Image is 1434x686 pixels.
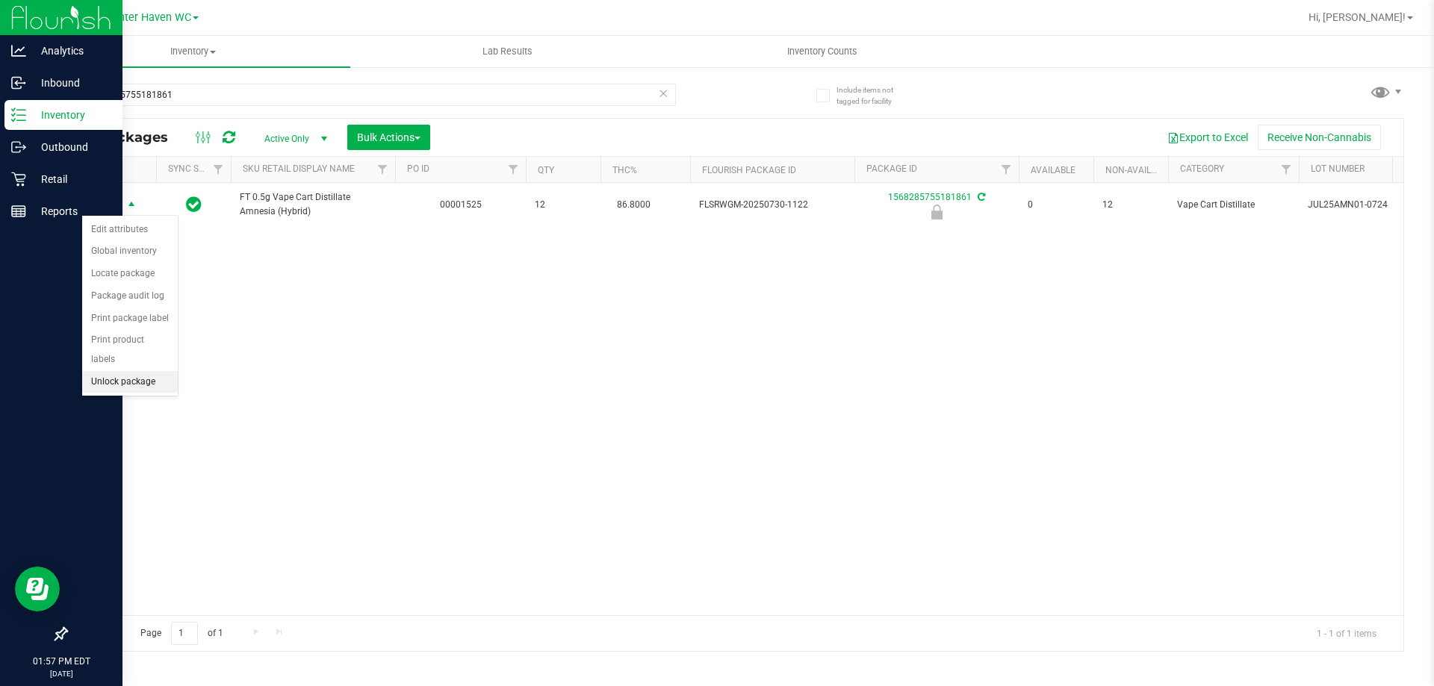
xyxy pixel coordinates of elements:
[1308,198,1402,212] span: JUL25AMN01-0724
[82,371,178,393] li: Unlock package
[11,140,26,155] inline-svg: Outbound
[612,165,637,175] a: THC%
[535,198,592,212] span: 12
[866,163,917,174] a: Package ID
[186,194,202,215] span: In Sync
[82,240,178,263] li: Global inventory
[1305,622,1388,644] span: 1 - 1 of 1 items
[78,129,183,146] span: All Packages
[15,567,60,611] iframe: Resource center
[128,622,235,645] span: Page of 1
[243,163,355,174] a: Sku Retail Display Name
[407,163,429,174] a: PO ID
[1386,157,1411,182] a: Filter
[26,202,116,220] p: Reports
[26,138,116,156] p: Outbound
[122,195,141,216] span: select
[836,84,911,107] span: Include items not tagged for facility
[538,165,554,175] a: Qty
[888,192,972,202] a: 1568285755181861
[66,84,676,106] input: Search Package ID, Item Name, SKU, Lot or Part Number...
[82,285,178,308] li: Package audit log
[1311,163,1365,174] a: Lot Number
[767,45,878,58] span: Inventory Counts
[36,36,350,67] a: Inventory
[26,170,116,188] p: Retail
[702,165,796,175] a: Flourish Package ID
[1158,125,1258,150] button: Export to Excel
[106,11,191,24] span: Winter Haven WC
[168,163,226,174] a: Sync Status
[82,308,178,330] li: Print package label
[1102,198,1159,212] span: 12
[350,36,665,67] a: Lab Results
[11,172,26,187] inline-svg: Retail
[7,655,116,668] p: 01:57 PM EDT
[1031,165,1075,175] a: Available
[1180,163,1224,174] a: Category
[347,125,430,150] button: Bulk Actions
[1309,11,1406,23] span: Hi, [PERSON_NAME]!
[975,192,985,202] span: Sync from Compliance System
[82,219,178,241] li: Edit attributes
[240,190,386,219] span: FT 0.5g Vape Cart Distillate Amnesia (Hybrid)
[171,622,198,645] input: 1
[852,205,1021,219] div: Newly Received
[1258,125,1381,150] button: Receive Non-Cannabis
[357,131,420,143] span: Bulk Actions
[994,157,1019,182] a: Filter
[1028,198,1084,212] span: 0
[11,75,26,90] inline-svg: Inbound
[11,204,26,219] inline-svg: Reports
[501,157,526,182] a: Filter
[82,329,178,370] li: Print product labels
[1105,165,1172,175] a: Non-Available
[370,157,395,182] a: Filter
[26,74,116,92] p: Inbound
[1177,198,1290,212] span: Vape Cart Distillate
[1274,157,1299,182] a: Filter
[11,43,26,58] inline-svg: Analytics
[82,263,178,285] li: Locate package
[665,36,979,67] a: Inventory Counts
[440,199,482,210] a: 00001525
[462,45,553,58] span: Lab Results
[206,157,231,182] a: Filter
[26,106,116,124] p: Inventory
[699,198,845,212] span: FLSRWGM-20250730-1122
[609,194,658,216] span: 86.8000
[11,107,26,122] inline-svg: Inventory
[36,45,350,58] span: Inventory
[658,84,668,103] span: Clear
[26,42,116,60] p: Analytics
[7,668,116,679] p: [DATE]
